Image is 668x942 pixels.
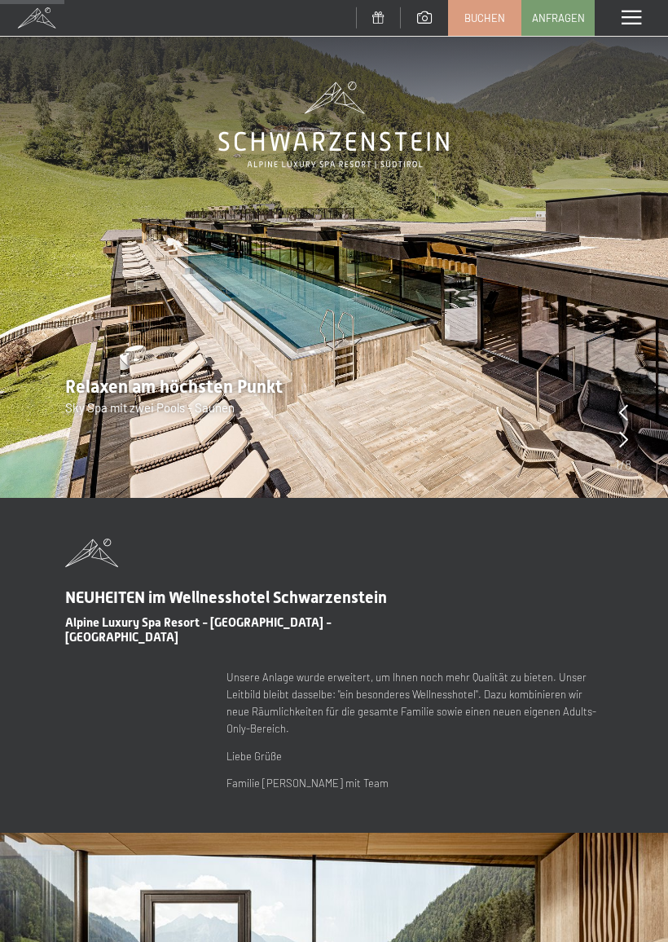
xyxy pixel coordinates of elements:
[449,1,521,35] a: Buchen
[65,376,283,397] span: Relaxen am höchsten Punkt
[464,11,505,25] span: Buchen
[625,456,631,473] span: 8
[65,588,387,607] span: NEUHEITEN im Wellnesshotel Schwarzenstein
[532,11,585,25] span: Anfragen
[65,400,235,415] span: Sky Spa mit zwei Pools - Saunen
[65,615,332,645] span: Alpine Luxury Spa Resort - [GEOGRAPHIC_DATA] - [GEOGRAPHIC_DATA]
[226,775,603,792] p: Familie [PERSON_NAME] mit Team
[620,456,625,473] span: /
[226,748,603,765] p: Liebe Grüße
[522,1,594,35] a: Anfragen
[226,669,603,737] p: Unsere Anlage wurde erweitert, um Ihnen noch mehr Qualität zu bieten. Unser Leitbild bleibt dasse...
[615,456,620,473] span: 1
